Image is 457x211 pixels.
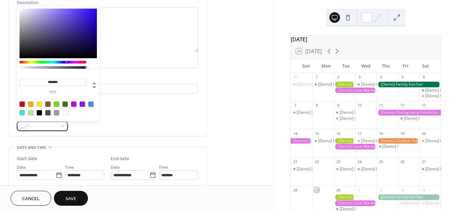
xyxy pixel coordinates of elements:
[62,102,68,107] div: #417505
[400,103,405,108] div: 12
[291,138,312,144] div: [Demo] Photography Exhibition
[17,155,37,162] div: Start date
[356,60,376,73] div: Wed
[340,116,389,121] div: [Demo] Seniors' Social Tea
[62,110,68,115] div: #FFFFFF
[37,102,42,107] div: #F8E71C
[20,110,25,115] div: #50E3C2
[17,164,26,171] span: Date
[398,116,419,121] div: [Demo] Morning Yoga Bliss
[421,103,426,108] div: 13
[297,166,347,172] div: [Demo] Morning Yoga Bliss
[111,155,129,162] div: End date
[45,110,51,115] div: #4A4A4A
[45,102,51,107] div: #8B572A
[22,195,40,202] span: Cancel
[334,116,355,121] div: [Demo] Seniors' Social Tea
[340,110,390,115] div: [Demo] Morning Yoga Bliss
[334,82,355,87] div: [Demo] Gardening Workshop
[395,60,415,73] div: Fri
[421,188,426,192] div: 4
[377,138,420,144] div: [Demo] Outdoor Adventure Day
[361,82,411,87] div: [Demo] Morning Yoga Bliss
[11,191,51,206] button: Cancel
[377,82,441,87] div: [Demo] Family Fun Fair
[377,110,441,115] div: [Demo] Photography Exhibition
[336,60,356,73] div: Tue
[421,131,426,136] div: 20
[297,110,350,115] div: [Demo] Book Club Gathering
[400,75,405,80] div: 5
[336,188,341,192] div: 30
[296,60,316,73] div: Sun
[334,110,355,115] div: [Demo] Morning Yoga Bliss
[361,166,411,172] div: [Demo] Morning Yoga Bliss
[293,75,298,80] div: 31
[416,60,436,73] div: Sat
[419,88,441,93] div: [Demo] Morning Yoga Bliss
[357,75,362,80] div: 3
[377,144,398,149] div: [Demo] Morning Yoga Bliss
[377,194,441,200] div: [Demo] Family Fun Fair
[419,138,441,144] div: [Demo] Open Mic Night
[357,159,362,164] div: 24
[340,166,389,172] div: [Demo] Seniors' Social Tea
[419,166,441,172] div: [Demo] Morning Yoga Bliss
[293,159,298,164] div: 21
[404,116,454,121] div: [Demo] Morning Yoga Bliss
[382,144,433,149] div: [Demo] Morning Yoga Bliss
[80,102,85,107] div: #9013FE
[379,75,384,80] div: 4
[419,93,441,99] div: [Demo] Open Mic Night
[54,191,88,206] button: Save
[291,110,312,115] div: [Demo] Book Club Gathering
[54,110,59,115] div: #9B9B9B
[355,82,377,87] div: [Demo] Morning Yoga Bliss
[316,60,336,73] div: Mon
[293,103,298,108] div: 7
[334,88,377,93] div: [Demo] Local Market
[318,138,368,144] div: [Demo] Morning Yoga Bliss
[336,131,341,136] div: 16
[334,200,377,206] div: [Demo] Local Market
[111,164,120,171] span: Date
[314,75,319,80] div: 1
[159,164,168,171] span: Time
[419,200,441,206] div: [Demo] Open Mic Night
[314,131,319,136] div: 15
[314,159,319,164] div: 22
[334,166,355,172] div: [Demo] Seniors' Social Tea
[312,82,334,87] div: [Demo] Fitness Bootcamp
[379,188,384,192] div: 2
[314,103,319,108] div: 8
[379,159,384,164] div: 25
[314,188,319,192] div: 29
[361,138,418,144] div: [Demo] Culinary Cooking Class
[54,102,59,107] div: #7ED321
[28,110,33,115] div: #B8E986
[293,131,298,136] div: 14
[357,103,362,108] div: 10
[379,103,384,108] div: 11
[88,102,94,107] div: #4A90E2
[291,35,441,43] div: [DATE]
[71,102,76,107] div: #BD10E0
[65,164,74,171] span: Time
[334,138,355,144] div: [Demo] Gardening Workshop
[400,188,405,192] div: 3
[421,75,426,80] div: 6
[376,60,395,73] div: Thu
[37,110,42,115] div: #000000
[421,159,426,164] div: 27
[404,200,454,206] div: [Demo] Morning Yoga Bliss
[355,166,377,172] div: [Demo] Morning Yoga Bliss
[336,159,341,164] div: 23
[291,82,312,87] div: [Demo] Morning Yoga Bliss
[357,131,362,136] div: 17
[334,194,355,200] div: [Demo] Gardening Workshop
[17,76,197,83] div: Location
[65,195,76,202] span: Save
[17,144,46,151] span: Date and time
[291,166,312,172] div: [Demo] Morning Yoga Bliss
